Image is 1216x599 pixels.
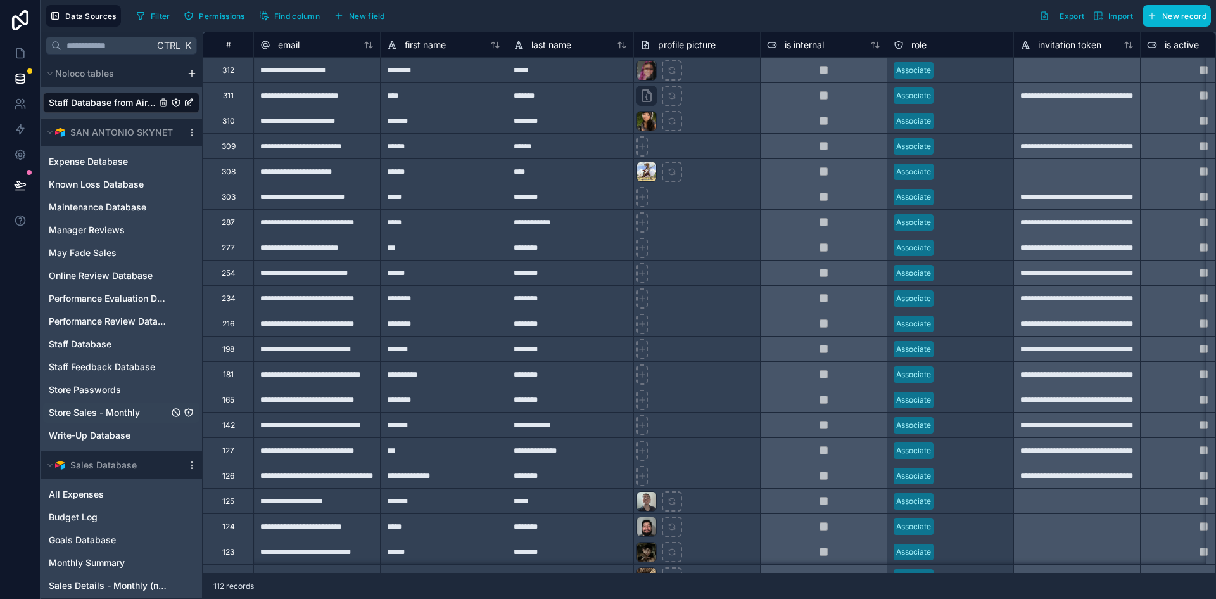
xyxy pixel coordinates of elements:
div: Associate [896,166,931,177]
div: 308 [222,167,236,177]
div: 312 [222,65,234,75]
span: 112 records [213,581,254,591]
span: profile picture [658,39,716,51]
div: Associate [896,141,931,152]
span: Permissions [199,11,244,21]
div: 125 [222,496,234,506]
div: Associate [896,191,931,203]
div: Associate [896,369,931,380]
div: Associate [896,318,931,330]
div: 303 [222,192,236,202]
div: 287 [222,217,235,228]
span: is active [1165,39,1199,51]
button: New field [329,6,389,25]
div: Associate [896,394,931,406]
span: Find column [274,11,320,21]
div: 142 [222,420,235,430]
span: Data Sources [65,11,117,21]
span: New field [349,11,385,21]
span: last name [531,39,571,51]
a: New record [1137,5,1211,27]
div: 198 [222,344,234,354]
div: Associate [896,217,931,228]
div: 126 [222,471,234,481]
div: 181 [223,370,234,380]
div: 124 [222,522,235,532]
div: Associate [896,496,931,507]
div: Associate [896,546,931,558]
span: Import [1108,11,1133,21]
div: 311 [223,91,234,101]
div: 216 [222,319,234,329]
div: 309 [222,141,236,151]
div: 254 [222,268,236,278]
button: New record [1143,5,1211,27]
div: Associate [896,242,931,254]
span: Filter [151,11,170,21]
button: Filter [131,6,175,25]
div: 127 [222,446,234,456]
span: first name [405,39,446,51]
div: Associate [896,445,931,456]
div: Associate [896,267,931,279]
div: 277 [222,243,235,253]
span: is internal [785,39,824,51]
button: Find column [255,6,324,25]
span: role [911,39,927,51]
div: Associate [896,521,931,532]
button: Data Sources [46,5,121,27]
div: 234 [222,293,236,304]
span: K [184,41,193,50]
button: Export [1035,5,1089,27]
span: invitation token [1038,39,1101,51]
div: # [213,40,244,49]
div: 310 [222,116,235,126]
div: 165 [222,395,234,405]
div: Associate [896,572,931,583]
div: 122 [222,572,234,583]
button: Import [1089,5,1137,27]
span: New record [1162,11,1206,21]
a: Permissions [179,6,254,25]
button: Permissions [179,6,249,25]
div: Associate [896,115,931,127]
span: Ctrl [156,37,182,53]
span: email [278,39,300,51]
div: Associate [896,90,931,101]
div: Associate [896,65,931,76]
span: Export [1060,11,1084,21]
div: 123 [222,547,234,557]
div: Associate [896,470,931,482]
div: Associate [896,344,931,355]
div: Associate [896,293,931,304]
div: Associate [896,420,931,431]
